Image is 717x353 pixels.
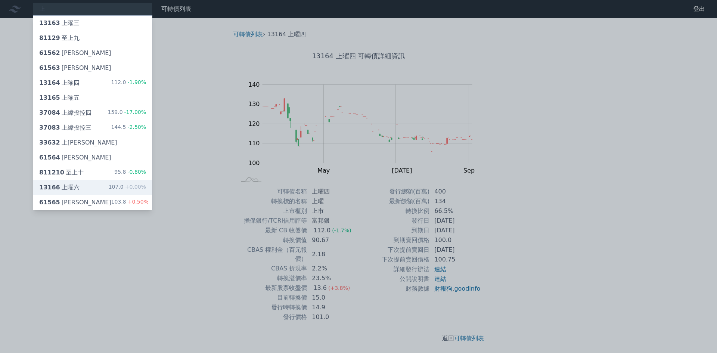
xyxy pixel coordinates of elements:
[33,165,152,180] a: 811210至上十 95.8-0.80%
[39,49,60,56] span: 61562
[33,46,152,61] a: 61562[PERSON_NAME]
[39,78,80,87] div: 上曜四
[39,139,60,146] span: 33632
[39,199,60,206] span: 61565
[33,31,152,46] a: 81129至上九
[39,93,80,102] div: 上曜五
[39,49,111,58] div: [PERSON_NAME]
[39,198,111,207] div: [PERSON_NAME]
[39,34,80,43] div: 至上九
[39,184,60,191] span: 13166
[39,169,64,176] span: 811210
[39,183,80,192] div: 上曜六
[126,79,146,85] span: -1.90%
[124,184,146,190] span: +0.00%
[39,64,60,71] span: 61563
[39,154,60,161] span: 61564
[39,109,60,116] span: 37084
[33,61,152,75] a: 61563[PERSON_NAME]
[39,64,111,72] div: [PERSON_NAME]
[39,168,84,177] div: 至上十
[126,124,146,130] span: -2.50%
[39,108,91,117] div: 上緯投控四
[111,123,146,132] div: 144.5
[33,195,152,210] a: 61565[PERSON_NAME] 103.8+0.50%
[109,183,146,192] div: 107.0
[39,19,80,28] div: 上曜三
[111,198,149,207] div: 103.8
[39,94,60,101] span: 13165
[33,180,152,195] a: 13166上曜六 107.0+0.00%
[33,75,152,90] a: 13164上曜四 112.0-1.90%
[39,138,117,147] div: 上[PERSON_NAME]
[126,169,146,175] span: -0.80%
[108,108,146,117] div: 159.0
[39,153,111,162] div: [PERSON_NAME]
[39,124,60,131] span: 37083
[33,150,152,165] a: 61564[PERSON_NAME]
[33,90,152,105] a: 13165上曜五
[39,123,91,132] div: 上緯投控三
[123,109,146,115] span: -17.00%
[39,79,60,86] span: 13164
[111,78,146,87] div: 112.0
[39,34,60,41] span: 81129
[39,19,60,27] span: 13163
[33,16,152,31] a: 13163上曜三
[126,199,149,205] span: +0.50%
[33,105,152,120] a: 37084上緯投控四 159.0-17.00%
[33,135,152,150] a: 33632上[PERSON_NAME]
[114,168,146,177] div: 95.8
[33,120,152,135] a: 37083上緯投控三 144.5-2.50%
